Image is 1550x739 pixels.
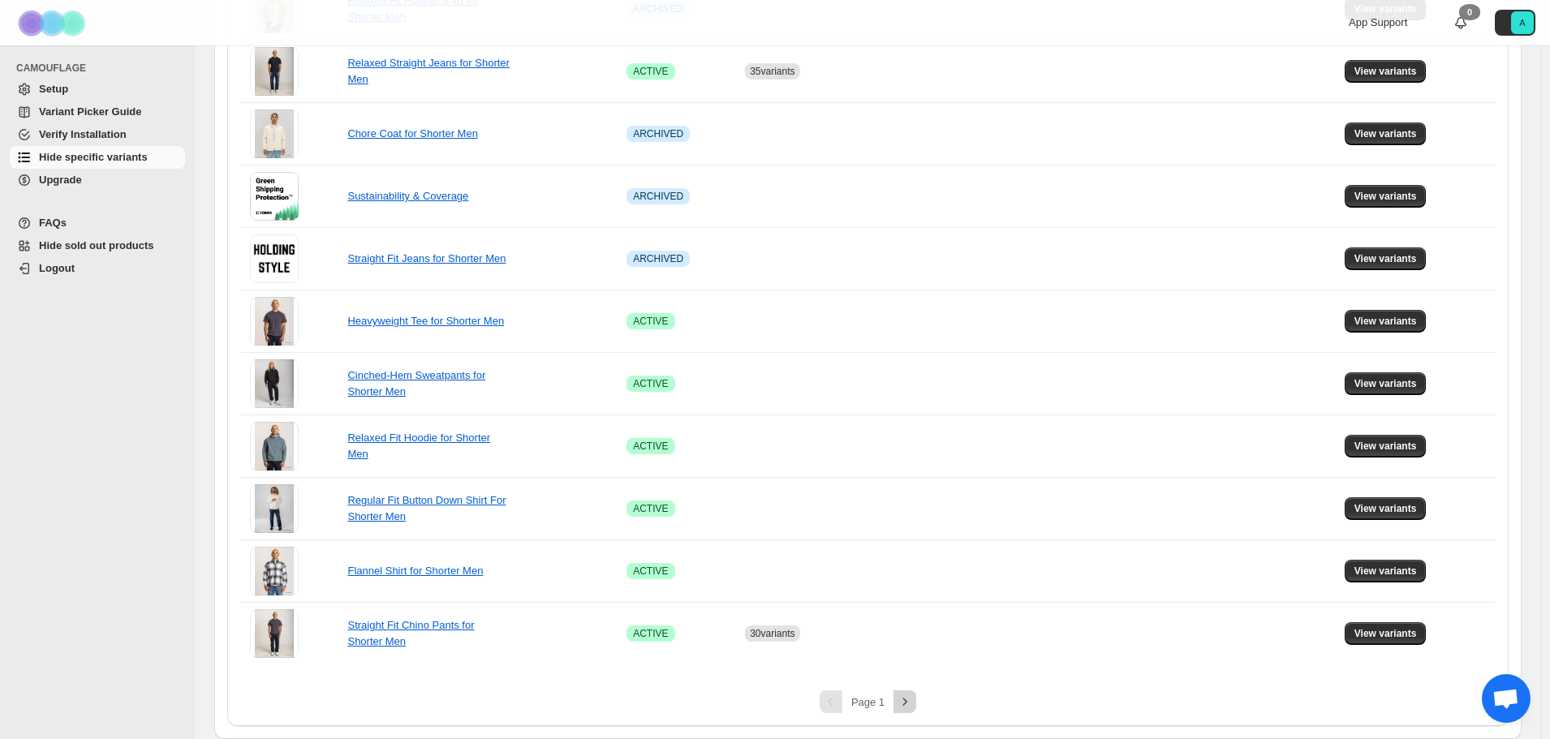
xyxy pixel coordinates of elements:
a: FAQs [10,212,185,234]
span: Page 1 [851,696,885,708]
span: View variants [1354,65,1417,78]
span: FAQs [39,217,67,229]
a: Relaxed Straight Jeans for Shorter Men [347,57,509,85]
button: View variants [1345,372,1427,395]
span: ACTIVE [633,65,668,78]
button: View variants [1345,310,1427,333]
span: Avatar with initials A [1511,11,1534,34]
span: View variants [1354,565,1417,578]
span: 35 variants [750,66,794,77]
span: View variants [1354,252,1417,265]
a: Variant Picker Guide [10,101,185,123]
button: Next [893,690,916,713]
span: View variants [1354,377,1417,390]
button: View variants [1345,60,1427,83]
span: ACTIVE [633,627,668,640]
span: View variants [1354,440,1417,453]
button: View variants [1345,122,1427,145]
span: ARCHIVED [633,190,683,203]
span: View variants [1354,315,1417,328]
span: View variants [1354,627,1417,640]
span: ACTIVE [633,502,668,515]
span: ACTIVE [633,440,668,453]
div: Open chat [1482,674,1531,723]
span: View variants [1354,127,1417,140]
button: View variants [1345,435,1427,458]
span: App Support [1349,16,1407,28]
img: Straight Fit Jeans for Shorter Men [250,234,299,283]
button: View variants [1345,497,1427,520]
span: Verify Installation [39,128,127,140]
span: Variant Picker Guide [39,105,141,118]
button: View variants [1345,560,1427,582]
a: Flannel Shirt for Shorter Men [347,565,483,577]
span: CAMOUFLAGE [16,62,187,75]
a: Hide sold out products [10,234,185,257]
a: Relaxed Fit Hoodie for Shorter Men [347,432,490,460]
a: Chore Coat for Shorter Men [347,127,477,140]
span: ACTIVE [633,315,668,328]
span: 30 variants [750,628,794,639]
button: View variants [1345,185,1427,208]
nav: Pagination [240,690,1496,713]
a: Logout [10,257,185,280]
a: Heavyweight Tee for Shorter Men [347,315,504,327]
span: Hide sold out products [39,239,154,251]
a: Straight Fit Jeans for Shorter Men [347,252,506,264]
a: Hide specific variants [10,146,185,169]
a: Verify Installation [10,123,185,146]
span: ACTIVE [633,377,668,390]
a: Regular Fit Button Down Shirt For Shorter Men [347,494,506,522]
span: View variants [1354,502,1417,515]
img: Camouflage [13,1,94,45]
span: ARCHIVED [633,127,683,140]
span: Logout [39,262,75,274]
a: Cinched-Hem Sweatpants for Shorter Men [347,369,485,397]
div: 0 [1459,4,1480,20]
span: ACTIVE [633,565,668,578]
text: A [1519,18,1526,28]
span: Hide specific variants [39,151,148,163]
span: View variants [1354,190,1417,203]
a: Sustainability & Coverage [347,190,468,202]
span: Upgrade [39,174,82,186]
a: Upgrade [10,169,185,191]
button: View variants [1345,622,1427,645]
a: Straight Fit Chino Pants for Shorter Men [347,619,474,647]
button: View variants [1345,247,1427,270]
img: Sustainability & Coverage [250,172,299,221]
span: ARCHIVED [633,252,683,265]
a: 0 [1453,15,1469,31]
button: Avatar with initials A [1495,10,1535,36]
span: Setup [39,83,68,95]
a: Setup [10,78,185,101]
